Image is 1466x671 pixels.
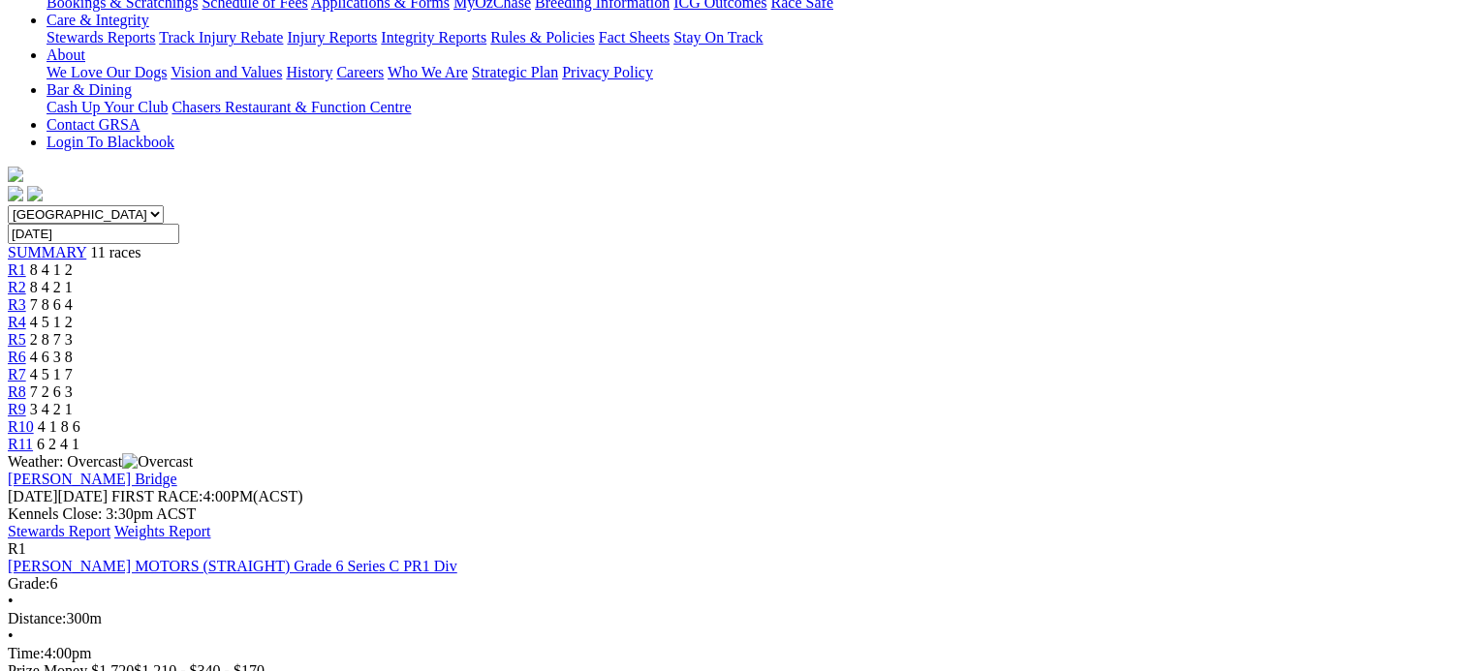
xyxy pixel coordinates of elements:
span: 4 5 1 2 [30,314,73,330]
a: R6 [8,349,26,365]
a: R5 [8,331,26,348]
a: R10 [8,418,34,435]
input: Select date [8,224,179,244]
span: 7 8 6 4 [30,296,73,313]
a: Rules & Policies [490,29,595,46]
span: 7 2 6 3 [30,383,73,400]
a: Stewards Reports [47,29,155,46]
a: Injury Reports [287,29,377,46]
span: • [8,593,14,609]
a: R11 [8,436,33,452]
a: Stewards Report [8,523,110,539]
a: R8 [8,383,26,400]
img: logo-grsa-white.png [8,167,23,182]
a: History [286,64,332,80]
span: 2 8 7 3 [30,331,73,348]
a: Contact GRSA [47,116,140,133]
a: R2 [8,279,26,295]
span: 4 5 1 7 [30,366,73,382]
a: Stay On Track [673,29,763,46]
a: SUMMARY [8,244,86,260]
a: We Love Our Dogs [47,64,167,80]
a: Integrity Reports [381,29,486,46]
a: Cash Up Your Club [47,99,168,115]
span: R1 [8,540,26,557]
a: Privacy Policy [562,64,653,80]
a: R9 [8,401,26,417]
span: 4 1 8 6 [38,418,80,435]
span: 4 6 3 8 [30,349,73,365]
img: Overcast [122,453,193,471]
a: R4 [8,314,26,330]
a: Weights Report [114,523,211,539]
div: 6 [8,575,1458,593]
span: 11 races [90,244,140,260]
div: 4:00pm [8,645,1458,662]
div: About [47,64,1458,81]
a: [PERSON_NAME] MOTORS (STRAIGHT) Grade 6 Series C PR1 Div [8,558,457,574]
span: [DATE] [8,488,58,504]
img: facebook.svg [8,186,23,201]
div: 300m [8,610,1458,627]
a: About [47,46,85,63]
a: Who We Are [388,64,468,80]
a: [PERSON_NAME] Bridge [8,471,177,487]
span: 4:00PM(ACST) [111,488,303,504]
span: 8 4 1 2 [30,261,73,278]
a: R1 [8,261,26,278]
a: Login To Blackbook [47,134,174,150]
div: Care & Integrity [47,29,1458,46]
a: Bar & Dining [47,81,132,98]
span: FIRST RACE: [111,488,203,504]
span: Grade: [8,575,50,592]
a: Track Injury Rebate [159,29,283,46]
a: R7 [8,366,26,382]
a: R3 [8,296,26,313]
a: Strategic Plan [472,64,558,80]
span: 6 2 4 1 [37,436,79,452]
span: Distance: [8,610,66,626]
a: Fact Sheets [599,29,670,46]
img: twitter.svg [27,186,43,201]
span: 3 4 2 1 [30,401,73,417]
span: [DATE] [8,488,108,504]
span: Time: [8,645,45,661]
span: Weather: Overcast [8,453,193,470]
a: Chasers Restaurant & Function Centre [172,99,411,115]
span: • [8,627,14,644]
span: 8 4 2 1 [30,279,73,295]
a: Careers [336,64,384,80]
a: Care & Integrity [47,12,149,28]
div: Bar & Dining [47,99,1458,116]
a: Vision and Values [171,64,282,80]
div: Kennels Close: 3:30pm ACST [8,505,1458,523]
